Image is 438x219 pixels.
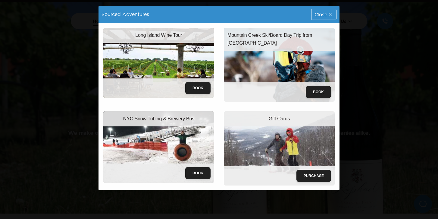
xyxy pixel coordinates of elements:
img: mountain-creek-ski-trip.jpeg [224,28,335,102]
p: NYC Snow Tubing & Brewery Bus [123,115,194,123]
p: Gift Cards [269,115,290,123]
button: Book [185,82,211,94]
button: Book [306,86,331,98]
p: Mountain Creek Ski/Board Day Trip from [GEOGRAPHIC_DATA] [227,31,331,47]
img: wine-tour-trip.jpeg [103,28,214,98]
div: Sourced Adventures [99,8,152,20]
button: Purchase [296,170,331,182]
img: snowtubing-trip.jpeg [103,111,214,183]
button: Book [185,167,211,179]
span: Close [314,12,327,17]
img: giftcards.jpg [224,111,335,185]
p: Long Island Wine Tour [135,31,182,39]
